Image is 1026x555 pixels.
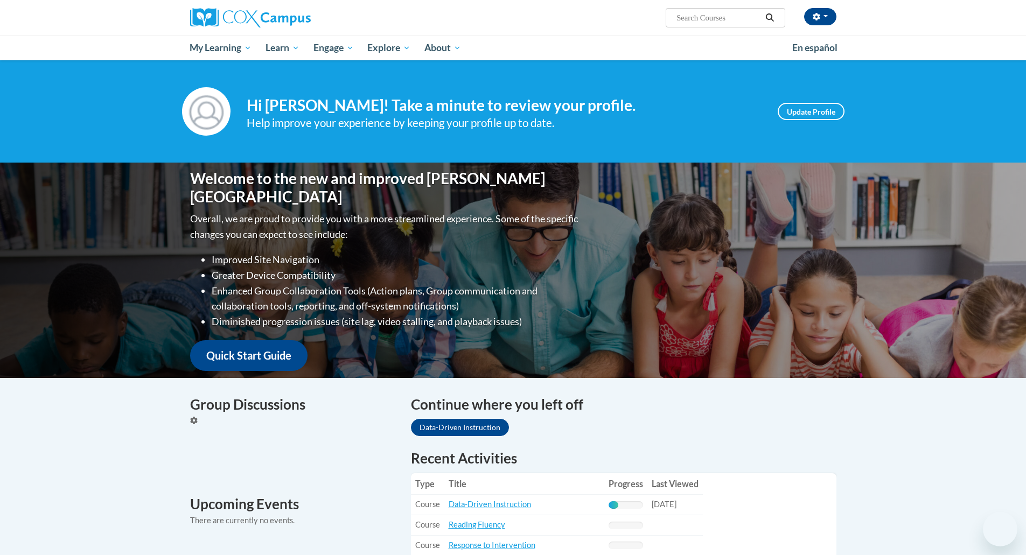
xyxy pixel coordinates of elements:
[449,500,531,509] a: Data-Driven Instruction
[785,37,844,59] a: En español
[449,520,505,529] a: Reading Fluency
[449,540,535,550] a: Response to Intervention
[411,419,509,436] a: Data-Driven Instruction
[604,473,647,495] th: Progress
[212,283,581,314] li: Enhanced Group Collaboration Tools (Action plans, Group communication and collaboration tools, re...
[675,11,762,24] input: Search Courses
[183,36,259,60] a: My Learning
[212,252,581,268] li: Improved Site Navigation
[190,516,295,525] span: There are currently no events.
[190,170,581,206] h1: Welcome to the new and improved [PERSON_NAME][GEOGRAPHIC_DATA]
[444,473,604,495] th: Title
[367,41,410,54] span: Explore
[411,473,444,495] th: Type
[174,36,853,60] div: Main menu
[190,8,395,27] a: Cox Campus
[190,8,311,27] img: Cox Campus
[306,36,361,60] a: Engage
[190,41,252,54] span: My Learning
[424,41,461,54] span: About
[190,211,581,242] p: Overall, we are proud to provide you with a more streamlined experience. Some of the specific cha...
[778,103,844,120] a: Update Profile
[190,494,395,515] h4: Upcoming Events
[266,41,299,54] span: Learn
[415,520,440,529] span: Course
[609,501,619,509] div: Progress, %
[411,448,836,468] h1: Recent Activities
[411,394,836,415] h4: Continue where you left off
[983,512,1017,546] iframe: Button to launch messaging window
[182,87,231,136] img: Profile Image
[313,41,354,54] span: Engage
[415,540,440,550] span: Course
[417,36,468,60] a: About
[792,42,837,53] span: En español
[259,36,306,60] a: Learn
[212,314,581,329] li: Diminished progression issues (site lag, video stalling, and playback issues)
[415,500,440,509] span: Course
[647,473,703,495] th: Last Viewed
[190,340,308,371] a: Quick Start Guide
[190,394,395,415] h4: Group Discussions
[212,268,581,283] li: Greater Device Compatibility
[247,96,762,115] h4: Hi [PERSON_NAME]! Take a minute to review your profile.
[247,114,762,132] div: Help improve your experience by keeping your profile up to date.
[762,11,778,24] button: Search
[652,500,676,509] span: [DATE]
[360,36,417,60] a: Explore
[804,8,836,25] button: Account Settings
